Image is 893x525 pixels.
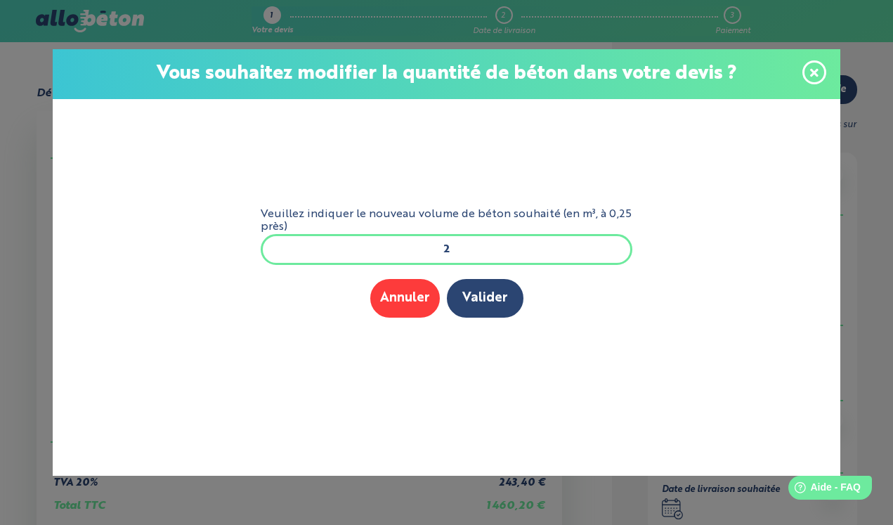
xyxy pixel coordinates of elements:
[261,208,632,234] label: Veuillez indiquer le nouveau volume de béton souhaité (en m³, à 0,25 près)
[447,279,523,318] button: Valider
[370,279,440,318] button: Annuler
[67,63,826,85] p: Vous souhaitez modifier la quantité de béton dans votre devis ?
[768,470,878,510] iframe: Help widget launcher
[261,234,632,265] input: xxx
